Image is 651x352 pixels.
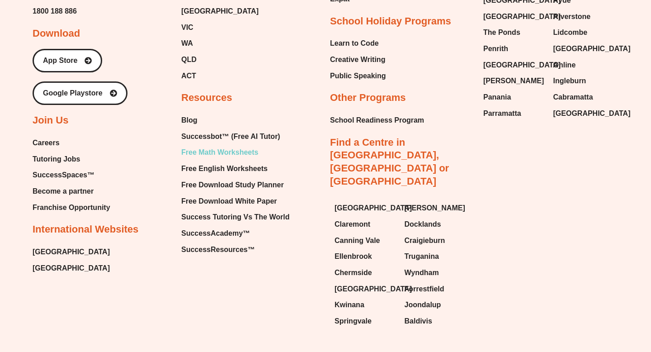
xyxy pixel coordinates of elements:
[330,53,385,67] span: Creative Writing
[330,69,386,83] a: Public Speaking
[483,10,544,24] a: [GEOGRAPHIC_DATA]
[553,26,588,39] span: Lidcombe
[181,37,193,50] span: WA
[330,37,379,50] span: Learn to Code
[405,282,444,296] span: Forrestfield
[181,21,259,34] a: VIC
[553,26,614,39] a: Lidcombe
[33,27,80,40] h2: Download
[405,282,466,296] a: Forrestfield
[335,314,396,328] a: Springvale
[483,74,544,88] a: [PERSON_NAME]
[33,223,138,236] h2: International Websites
[330,37,386,50] a: Learn to Code
[553,42,631,56] span: [GEOGRAPHIC_DATA]
[553,90,593,104] span: Cabramatta
[405,298,466,312] a: Joondalup
[33,168,110,182] a: SuccessSpaces™
[405,201,466,215] a: [PERSON_NAME]
[330,137,449,187] a: Find a Centre in [GEOGRAPHIC_DATA], [GEOGRAPHIC_DATA] or [GEOGRAPHIC_DATA]
[553,74,586,88] span: Ingleburn
[405,266,439,280] span: Wyndham
[335,250,372,263] span: Ellenbrook
[33,152,110,166] a: Tutoring Jobs
[330,53,386,67] a: Creative Writing
[553,107,631,120] span: [GEOGRAPHIC_DATA]
[335,234,396,247] a: Canning Vale
[553,10,591,24] span: Riverstone
[496,250,651,352] div: Chat Widget
[181,130,289,143] a: Successbot™ (Free AI Tutor)
[181,114,198,127] span: Blog
[553,74,614,88] a: Ingleburn
[335,298,396,312] a: Kwinana
[553,10,614,24] a: Riverstone
[181,195,277,208] span: Free Download White Paper
[335,266,396,280] a: Chermside
[553,58,614,72] a: Online
[483,107,521,120] span: Parramatta
[181,53,259,67] a: QLD
[483,90,544,104] a: Panania
[33,136,60,150] span: Careers
[181,243,255,257] span: SuccessResources™
[43,57,77,64] span: App Store
[483,10,561,24] span: [GEOGRAPHIC_DATA]
[335,218,396,231] a: Claremont
[181,178,289,192] a: Free Download Study Planner
[33,152,80,166] span: Tutoring Jobs
[483,26,520,39] span: The Ponds
[405,201,465,215] span: [PERSON_NAME]
[33,49,102,72] a: App Store
[181,5,259,18] a: [GEOGRAPHIC_DATA]
[335,234,380,247] span: Canning Vale
[33,168,94,182] span: SuccessSpaces™
[335,218,370,231] span: Claremont
[181,227,289,240] a: SuccessAcademy™
[33,262,110,275] a: [GEOGRAPHIC_DATA]
[335,250,396,263] a: Ellenbrook
[181,69,196,83] span: ACT
[33,245,110,259] a: [GEOGRAPHIC_DATA]
[181,178,284,192] span: Free Download Study Planner
[330,91,406,105] h2: Other Programs
[405,314,432,328] span: Baldivis
[181,53,197,67] span: QLD
[33,81,127,105] a: Google Playstore
[33,136,110,150] a: Careers
[405,234,466,247] a: Craigieburn
[553,58,576,72] span: Online
[483,58,544,72] a: [GEOGRAPHIC_DATA]
[43,90,103,97] span: Google Playstore
[483,58,561,72] span: [GEOGRAPHIC_DATA]
[181,162,268,176] span: Free English Worksheets
[330,114,424,127] span: School Readiness Program
[335,282,396,296] a: [GEOGRAPHIC_DATA]
[181,114,289,127] a: Blog
[181,227,250,240] span: SuccessAcademy™
[553,42,614,56] a: [GEOGRAPHIC_DATA]
[483,42,544,56] a: Penrith
[33,185,110,198] a: Become a partner
[335,314,372,328] span: Springvale
[405,266,466,280] a: Wyndham
[405,314,466,328] a: Baldivis
[405,250,466,263] a: Truganina
[330,15,451,28] h2: School Holiday Programs
[405,250,439,263] span: Truganina
[33,201,110,214] span: Franchise Opportunity
[483,90,511,104] span: Panania
[181,210,289,224] a: Success Tutoring Vs The World
[335,298,364,312] span: Kwinana
[405,298,441,312] span: Joondalup
[335,282,412,296] span: [GEOGRAPHIC_DATA]
[553,90,614,104] a: Cabramatta
[33,185,94,198] span: Become a partner
[181,146,258,159] span: Free Math Worksheets
[553,107,614,120] a: [GEOGRAPHIC_DATA]
[335,266,372,280] span: Chermside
